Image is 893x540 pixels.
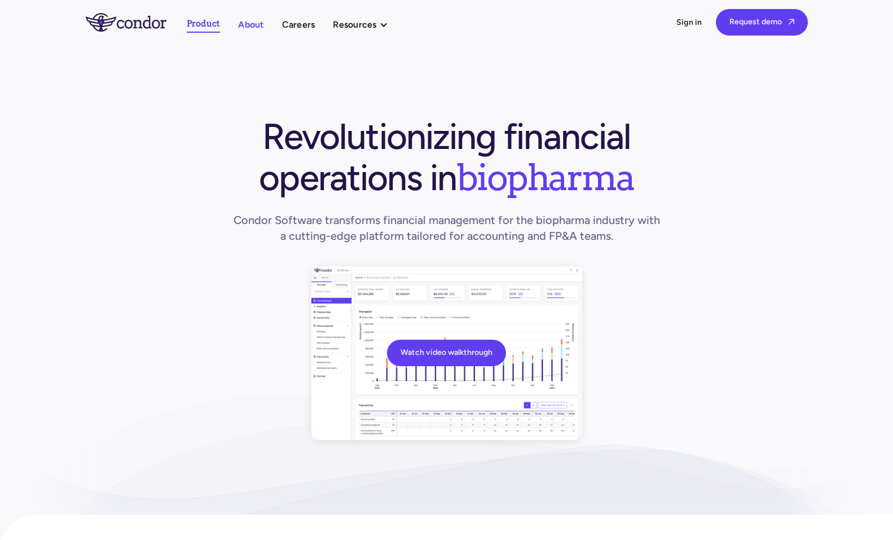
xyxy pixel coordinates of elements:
[456,155,634,199] span: biopharma
[282,17,315,32] a: Careers
[387,340,506,366] a: Watch video walkthrough
[230,116,663,197] h1: Revolutionizing financial operations in
[333,17,399,32] div: Resources
[86,13,187,31] a: home
[789,18,794,25] span: 
[716,9,808,36] a: Request demo
[333,17,376,32] div: Resources
[238,17,263,32] a: About
[187,16,221,33] a: Product
[676,17,702,28] a: Sign in
[230,212,663,244] h1: Condor Software transforms financial management for the biopharma industry with a cutting-edge pl...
